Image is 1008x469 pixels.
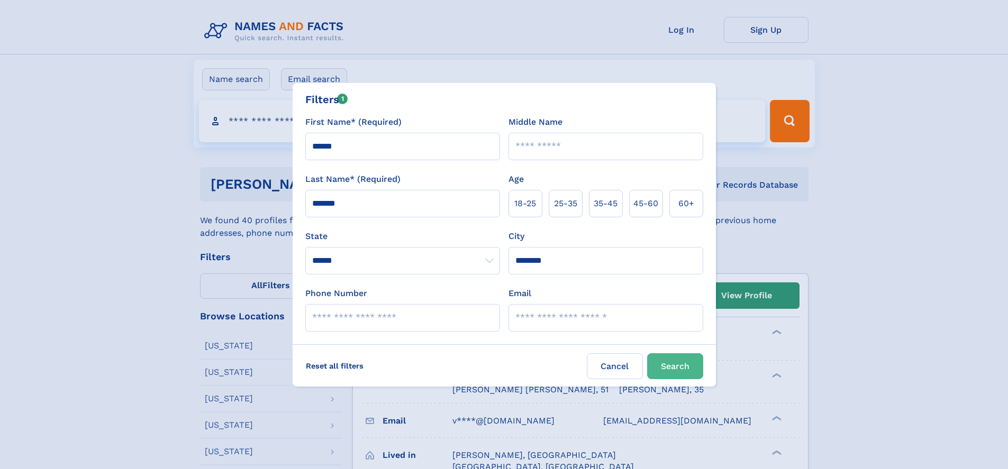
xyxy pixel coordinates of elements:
label: Phone Number [305,287,367,300]
label: Age [508,173,524,186]
label: Reset all filters [299,353,370,379]
label: City [508,230,524,243]
label: Middle Name [508,116,562,128]
label: State [305,230,500,243]
label: Cancel [587,353,643,379]
span: 45‑60 [633,197,658,210]
label: Last Name* (Required) [305,173,401,186]
label: Email [508,287,531,300]
label: First Name* (Required) [305,116,402,128]
span: 60+ [678,197,694,210]
button: Search [647,353,703,379]
div: Filters [305,91,348,107]
span: 25‑35 [554,197,577,210]
span: 35‑45 [594,197,617,210]
span: 18‑25 [514,197,536,210]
